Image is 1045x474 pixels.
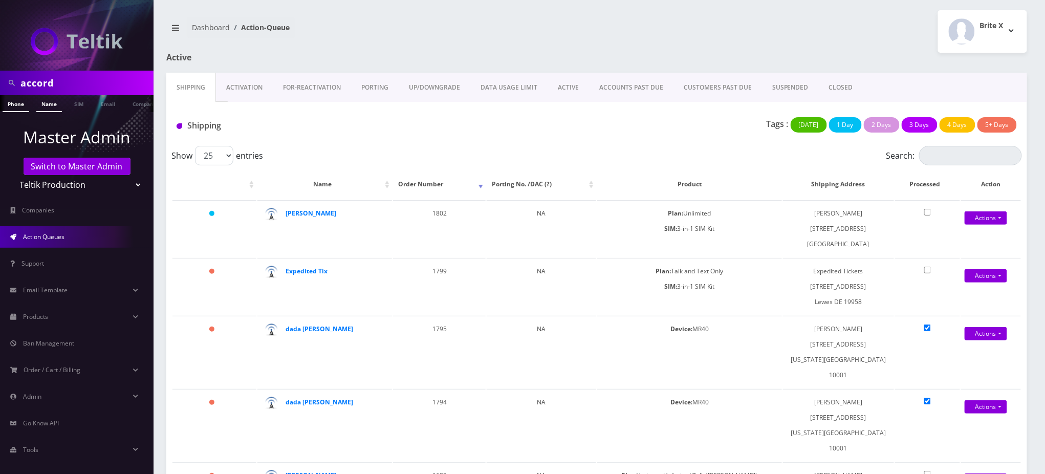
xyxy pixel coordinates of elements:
[673,73,762,102] a: CUSTOMERS PAST DUE
[470,73,548,102] a: DATA USAGE LIMIT
[257,169,392,199] th: Name: activate to sort column ascending
[487,316,596,388] td: NA
[31,28,123,55] img: Teltik Production
[783,316,894,388] td: [PERSON_NAME] [STREET_ADDRESS] [US_STATE][GEOGRAPHIC_DATA] 10001
[656,267,671,275] b: Plan:
[783,200,894,257] td: [PERSON_NAME] [STREET_ADDRESS] [GEOGRAPHIC_DATA]
[171,146,263,165] label: Show entries
[940,117,975,133] button: 4 Days
[762,73,819,102] a: SUSPENDED
[166,73,216,102] a: Shipping
[393,258,486,315] td: 1799
[96,95,120,111] a: Email
[597,169,782,199] th: Product
[286,209,336,218] a: [PERSON_NAME]
[36,95,62,112] a: Name
[273,73,351,102] a: FOR-REActivation
[791,117,827,133] button: [DATE]
[597,389,782,461] td: MR40
[767,118,789,130] p: Tags :
[597,316,782,388] td: MR40
[23,286,68,294] span: Email Template
[589,73,673,102] a: ACCOUNTS PAST DUE
[195,146,233,165] select: Showentries
[393,389,486,461] td: 1794
[21,259,44,268] span: Support
[24,365,81,374] span: Order / Cart / Billing
[938,10,1027,53] button: Brite X
[20,73,151,93] input: Search in Company
[886,146,1022,165] label: Search:
[902,117,938,133] button: 3 Days
[487,200,596,257] td: NA
[664,282,677,291] b: SIM:
[783,169,894,199] th: Shipping Address
[829,117,862,133] button: 1 Day
[23,232,64,241] span: Action Queues
[23,312,48,321] span: Products
[69,95,89,111] a: SIM
[393,316,486,388] td: 1795
[23,206,55,214] span: Companies
[864,117,900,133] button: 2 Days
[23,392,41,401] span: Admin
[487,169,596,199] th: Porting No. /DAC (?): activate to sort column ascending
[487,258,596,315] td: NA
[819,73,863,102] a: CLOSED
[177,123,182,129] img: Shipping
[351,73,399,102] a: PORTING
[393,169,486,199] th: Order Number: activate to sort column ascending
[216,73,273,102] a: Activation
[548,73,589,102] a: ACTIVE
[597,258,782,315] td: Talk and Text Only 3-in-1 SIM Kit
[783,258,894,315] td: Expedited Tickets [STREET_ADDRESS] Lewes DE 19958
[393,200,486,257] td: 1802
[668,209,683,218] b: Plan:
[965,211,1007,225] a: Actions
[23,419,59,427] span: Go Know API
[24,158,130,175] a: Switch to Master Admin
[977,117,1017,133] button: 5+ Days
[166,17,589,46] nav: breadcrumb
[23,339,74,348] span: Ban Management
[895,169,960,199] th: Processed: activate to sort column ascending
[670,325,692,333] b: Device:
[597,200,782,257] td: Unlimited 3-in-1 SIM Kit
[980,21,1004,30] h2: Brite X
[487,389,596,461] td: NA
[919,146,1022,165] input: Search:
[670,398,692,406] b: Device:
[3,95,29,112] a: Phone
[965,400,1007,414] a: Actions
[177,121,446,131] h1: Shipping
[286,267,328,275] a: Expedited Tix
[286,325,353,333] a: dada [PERSON_NAME]
[230,22,290,33] li: Action-Queue
[965,327,1007,340] a: Actions
[286,398,353,406] a: dada [PERSON_NAME]
[965,269,1007,283] a: Actions
[166,53,443,62] h1: Active
[172,169,256,199] th: : activate to sort column ascending
[23,445,38,454] span: Tools
[664,224,677,233] b: SIM:
[783,389,894,461] td: [PERSON_NAME] [STREET_ADDRESS] [US_STATE][GEOGRAPHIC_DATA] 10001
[127,95,162,111] a: Company
[192,23,230,32] a: Dashboard
[961,169,1021,199] th: Action
[399,73,470,102] a: UP/DOWNGRADE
